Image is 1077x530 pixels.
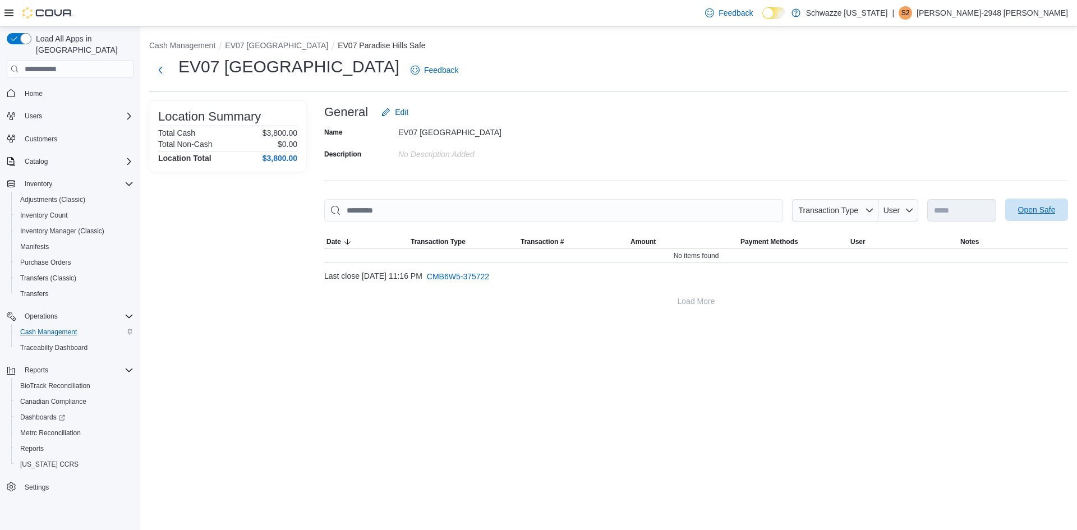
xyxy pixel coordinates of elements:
[25,483,49,492] span: Settings
[20,460,79,469] span: [US_STATE] CCRS
[20,87,47,100] a: Home
[324,150,361,159] label: Description
[883,206,900,215] span: User
[1005,199,1068,221] button: Open Safe
[149,41,215,50] button: Cash Management
[406,59,463,81] a: Feedback
[20,177,57,191] button: Inventory
[324,128,343,137] label: Name
[158,140,213,149] h6: Total Non-Cash
[16,287,134,301] span: Transfers
[20,428,81,437] span: Metrc Reconciliation
[16,325,81,339] a: Cash Management
[11,324,138,340] button: Cash Management
[11,286,138,302] button: Transfers
[701,2,757,24] a: Feedback
[798,206,858,215] span: Transaction Type
[424,64,458,76] span: Feedback
[263,154,297,163] h4: $3,800.00
[16,458,83,471] a: [US_STATE] CCRS
[2,479,138,495] button: Settings
[16,379,95,393] a: BioTrack Reconciliation
[1018,204,1056,215] span: Open Safe
[20,86,134,100] span: Home
[20,109,134,123] span: Users
[20,363,53,377] button: Reports
[792,199,878,222] button: Transaction Type
[278,140,297,149] p: $0.00
[850,237,866,246] span: User
[16,426,85,440] a: Metrc Reconciliation
[395,107,408,118] span: Edit
[11,223,138,239] button: Inventory Manager (Classic)
[518,235,628,248] button: Transaction #
[16,458,134,471] span: Washington CCRS
[149,40,1068,53] nav: An example of EuiBreadcrumbs
[25,312,58,321] span: Operations
[2,108,138,124] button: Users
[16,193,90,206] a: Adjustments (Classic)
[20,132,134,146] span: Customers
[422,265,494,288] button: CMB6W5-375722
[901,6,910,20] span: S2
[16,395,91,408] a: Canadian Compliance
[2,362,138,378] button: Reports
[25,157,48,166] span: Catalog
[20,195,85,204] span: Adjustments (Classic)
[674,251,719,260] span: No items found
[31,33,134,56] span: Load All Apps in [GEOGRAPHIC_DATA]
[11,378,138,394] button: BioTrack Reconciliation
[16,209,72,222] a: Inventory Count
[11,208,138,223] button: Inventory Count
[158,154,211,163] h4: Location Total
[878,199,918,222] button: User
[324,235,408,248] button: Date
[16,209,134,222] span: Inventory Count
[25,135,57,144] span: Customers
[16,411,134,424] span: Dashboards
[16,256,76,269] a: Purchase Orders
[740,237,798,246] span: Payment Methods
[324,199,783,222] input: This is a search bar. As you type, the results lower in the page will automatically filter.
[11,270,138,286] button: Transfers (Classic)
[11,441,138,457] button: Reports
[20,310,62,323] button: Operations
[16,224,134,238] span: Inventory Manager (Classic)
[960,237,979,246] span: Notes
[11,255,138,270] button: Purchase Orders
[11,409,138,425] a: Dashboards
[738,235,848,248] button: Payment Methods
[806,6,888,20] p: Schwazze [US_STATE]
[16,287,53,301] a: Transfers
[16,395,134,408] span: Canadian Compliance
[678,296,715,307] span: Load More
[11,457,138,472] button: [US_STATE] CCRS
[20,289,48,298] span: Transfers
[149,59,172,81] button: Next
[16,341,134,354] span: Traceabilty Dashboard
[892,6,894,20] p: |
[16,379,134,393] span: BioTrack Reconciliation
[2,85,138,101] button: Home
[20,343,88,352] span: Traceabilty Dashboard
[20,274,76,283] span: Transfers (Classic)
[20,328,77,337] span: Cash Management
[263,128,297,137] p: $3,800.00
[158,110,261,123] h3: Location Summary
[20,363,134,377] span: Reports
[20,132,62,146] a: Customers
[16,240,134,254] span: Manifests
[22,7,73,19] img: Cova
[16,240,53,254] a: Manifests
[225,41,328,50] button: EV07 [GEOGRAPHIC_DATA]
[719,7,753,19] span: Feedback
[20,481,53,494] a: Settings
[25,179,52,188] span: Inventory
[20,480,134,494] span: Settings
[2,176,138,192] button: Inventory
[20,155,134,168] span: Catalog
[338,41,425,50] button: EV07 Paradise Hills Safe
[2,131,138,147] button: Customers
[326,237,341,246] span: Date
[958,235,1068,248] button: Notes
